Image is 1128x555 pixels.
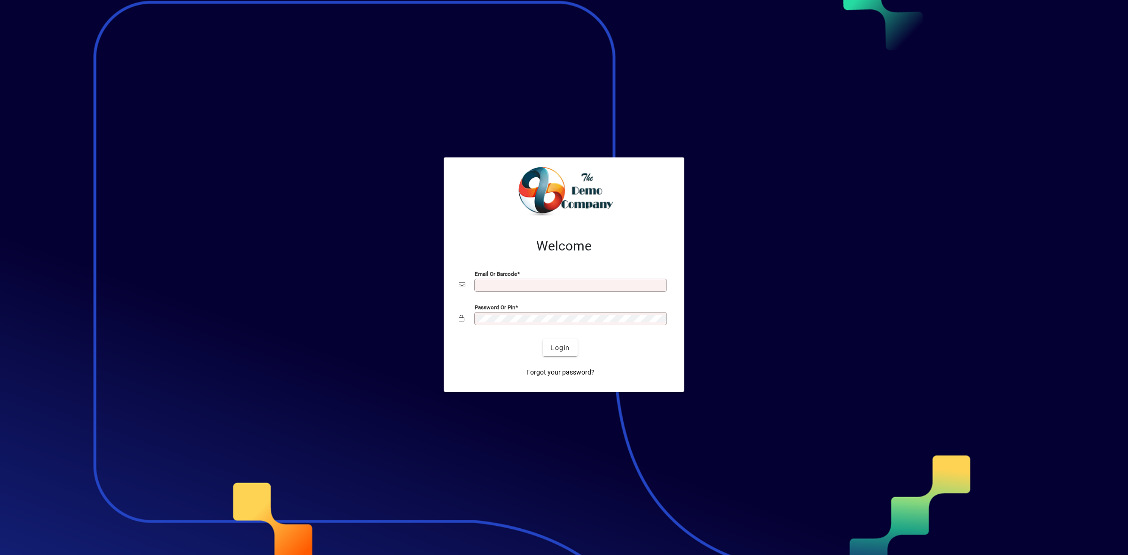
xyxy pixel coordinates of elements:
[526,367,595,377] span: Forgot your password?
[550,343,570,353] span: Login
[475,304,515,311] mat-label: Password or Pin
[523,364,598,381] a: Forgot your password?
[543,339,577,356] button: Login
[459,238,669,254] h2: Welcome
[475,271,517,277] mat-label: Email or Barcode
